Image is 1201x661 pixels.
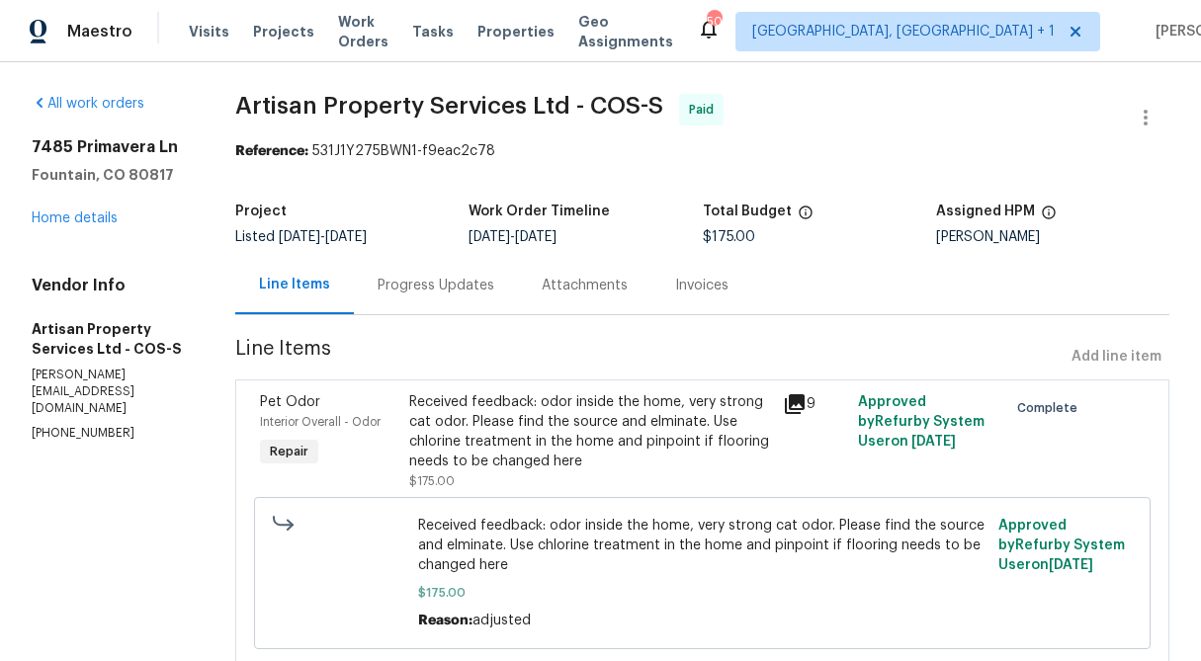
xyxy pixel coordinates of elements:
[338,12,388,51] span: Work Orders
[279,230,320,244] span: [DATE]
[675,276,729,295] div: Invoices
[235,230,367,244] span: Listed
[998,519,1125,572] span: Approved by Refurby System User on
[752,22,1055,41] span: [GEOGRAPHIC_DATA], [GEOGRAPHIC_DATA] + 1
[189,22,229,41] span: Visits
[469,230,510,244] span: [DATE]
[1017,398,1085,418] span: Complete
[235,144,308,158] b: Reference:
[469,205,610,218] h5: Work Order Timeline
[32,137,188,157] h2: 7485 Primavera Ln
[477,22,555,41] span: Properties
[418,614,472,627] span: Reason:
[67,22,132,41] span: Maestro
[32,367,188,417] p: [PERSON_NAME][EMAIL_ADDRESS][DOMAIN_NAME]
[260,416,381,428] span: Interior Overall - Odor
[707,12,721,32] div: 50
[235,141,1169,161] div: 531J1Y275BWN1-f9eac2c78
[515,230,557,244] span: [DATE]
[279,230,367,244] span: -
[235,205,287,218] h5: Project
[783,392,846,416] div: 9
[32,211,118,225] a: Home details
[418,516,987,575] span: Received feedback: odor inside the home, very strong cat odor. Please find the source and elminat...
[262,442,316,461] span: Repair
[235,94,663,118] span: Artisan Property Services Ltd - COS-S
[469,230,557,244] span: -
[418,583,987,603] span: $175.00
[32,165,188,185] h5: Fountain, CO 80817
[689,100,722,120] span: Paid
[378,276,494,295] div: Progress Updates
[32,276,188,295] h4: Vendor Info
[260,395,320,409] span: Pet Odor
[936,205,1035,218] h5: Assigned HPM
[858,395,985,449] span: Approved by Refurby System User on
[578,12,673,51] span: Geo Assignments
[325,230,367,244] span: [DATE]
[1041,205,1057,230] span: The hpm assigned to this work order.
[32,97,144,111] a: All work orders
[936,230,1169,244] div: [PERSON_NAME]
[32,425,188,442] p: [PHONE_NUMBER]
[235,339,1064,375] span: Line Items
[798,205,814,230] span: The total cost of line items that have been proposed by Opendoor. This sum includes line items th...
[259,275,330,294] div: Line Items
[32,319,188,359] h5: Artisan Property Services Ltd - COS-S
[1049,558,1093,572] span: [DATE]
[703,230,755,244] span: $175.00
[911,435,956,449] span: [DATE]
[703,205,792,218] h5: Total Budget
[253,22,314,41] span: Projects
[412,25,454,39] span: Tasks
[472,614,531,627] span: adjusted
[409,475,455,487] span: $175.00
[409,392,771,471] div: Received feedback: odor inside the home, very strong cat odor. Please find the source and elminat...
[542,276,628,295] div: Attachments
